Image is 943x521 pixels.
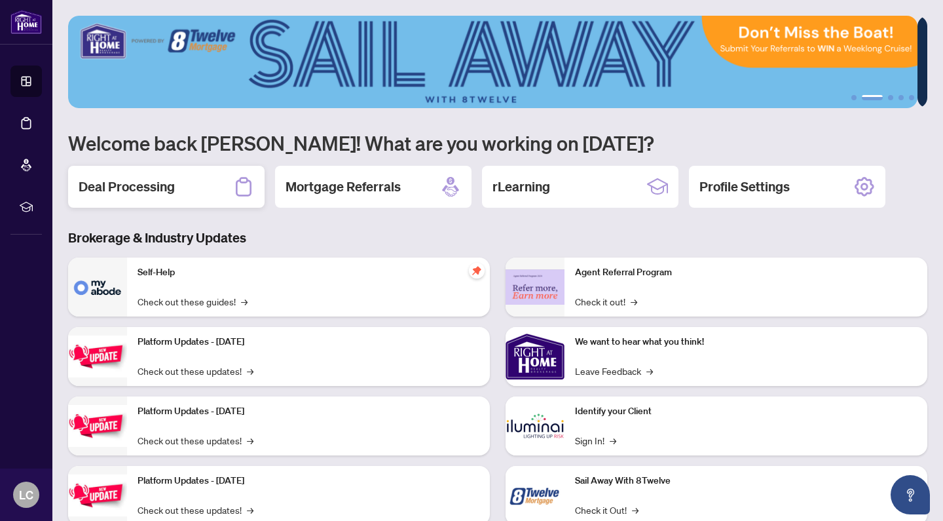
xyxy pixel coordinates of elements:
[68,336,127,377] img: Platform Updates - July 21, 2025
[68,229,927,247] h3: Brokerage & Industry Updates
[138,503,253,517] a: Check out these updates!→
[506,327,564,386] img: We want to hear what you think!
[506,396,564,455] img: Identify your Client
[888,95,893,100] button: 3
[575,404,917,419] p: Identify your Client
[862,95,883,100] button: 2
[909,95,914,100] button: 5
[68,130,927,155] h1: Welcome back [PERSON_NAME]! What are you working on [DATE]?
[575,335,917,349] p: We want to hear what you think!
[469,263,485,279] span: pushpin
[68,474,127,516] img: Platform Updates - June 23, 2025
[492,178,550,196] h2: rLearning
[10,10,42,34] img: logo
[851,95,857,100] button: 1
[138,294,248,309] a: Check out these guides!→
[575,294,637,309] a: Check it out!→
[68,258,127,317] img: Self-Help
[286,178,401,196] h2: Mortgage Referrals
[138,265,479,280] p: Self-Help
[68,16,917,108] img: Slide 1
[138,404,479,419] p: Platform Updates - [DATE]
[631,294,637,309] span: →
[247,364,253,378] span: →
[138,364,253,378] a: Check out these updates!→
[68,405,127,446] img: Platform Updates - July 8, 2025
[138,433,253,448] a: Check out these updates!→
[19,486,33,504] span: LC
[79,178,175,196] h2: Deal Processing
[575,364,653,378] a: Leave Feedback→
[247,433,253,448] span: →
[632,503,638,517] span: →
[138,474,479,488] p: Platform Updates - [DATE]
[241,294,248,309] span: →
[138,335,479,349] p: Platform Updates - [DATE]
[610,433,616,448] span: →
[575,503,638,517] a: Check it Out!→
[575,433,616,448] a: Sign In!→
[575,265,917,280] p: Agent Referral Program
[646,364,653,378] span: →
[506,269,564,305] img: Agent Referral Program
[247,503,253,517] span: →
[891,475,930,514] button: Open asap
[575,474,917,488] p: Sail Away With 8Twelve
[898,95,904,100] button: 4
[699,178,790,196] h2: Profile Settings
